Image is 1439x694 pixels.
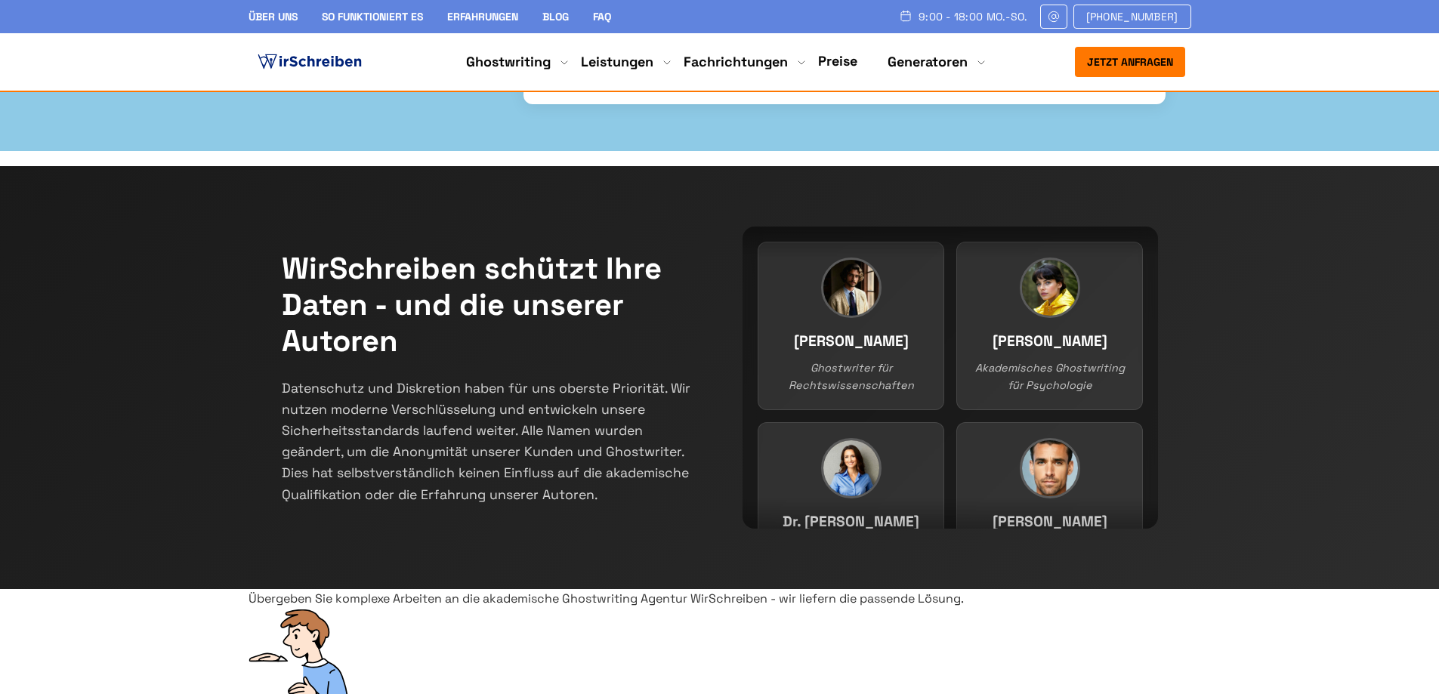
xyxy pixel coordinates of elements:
[972,316,1127,340] h3: [PERSON_NAME]
[466,53,551,71] a: Ghostwriting
[249,10,298,23] a: Über uns
[1073,5,1191,29] a: [PHONE_NUMBER]
[774,316,928,340] h3: [PERSON_NAME]
[1075,47,1185,77] button: Jetzt anfragen
[447,10,518,23] a: Erfahrungen
[542,10,569,23] a: Blog
[743,227,1158,529] div: Team members continuous slider
[249,589,1191,609] div: Übergeben Sie komplexe Arbeiten an die akademische Ghostwriting Agentur WirSchreiben - wir liefer...
[899,10,912,22] img: Schedule
[888,53,968,71] a: Generatoren
[282,378,697,505] p: Datenschutz und Diskretion haben für uns oberste Priorität. Wir nutzen moderne Verschlüsselung un...
[972,496,1127,520] h3: [PERSON_NAME]
[322,10,423,23] a: So funktioniert es
[774,496,928,520] h3: Dr. [PERSON_NAME]
[282,251,697,359] h2: WirSchreiben schützt Ihre Daten - und die unserer Autoren
[593,10,611,23] a: FAQ
[684,53,788,71] a: Fachrichtungen
[919,11,1028,23] span: 9:00 - 18:00 Mo.-So.
[581,53,653,71] a: Leistungen
[255,51,365,73] img: logo ghostwriter-österreich
[1047,11,1061,23] img: Email
[1086,11,1178,23] span: [PHONE_NUMBER]
[818,52,857,69] a: Preise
